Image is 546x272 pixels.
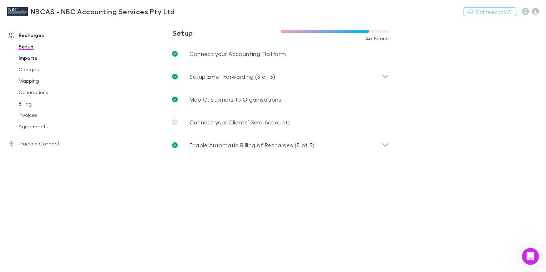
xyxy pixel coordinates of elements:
button: Emoji picker [11,212,17,217]
a: Agreements [11,121,92,132]
h3: NBCAS - NBC Accounting Services Pty Ltd [31,7,175,16]
button: Upload attachment [34,212,40,217]
a: Billing [11,98,92,109]
p: Connect your Accounting Platform [189,50,286,58]
a: Charges [11,64,92,75]
a: Recharges [1,30,92,41]
a: Map Customers to Organisations [166,88,395,111]
textarea: Ask a question… [6,197,137,209]
a: Connections [11,87,92,98]
h1: Rechargly [35,4,63,9]
p: Enable Automatic Billing of Recharges (5 of 5) [189,141,314,149]
div: Rechargly says… [6,65,137,96]
a: Connect your Accounting Platform [166,42,395,65]
span: 4 of 5 done [366,36,389,41]
p: Connect your Clients’ Xero Accounts [189,118,290,127]
a: Invoices [11,109,92,121]
img: NBCAS - NBC Accounting Services Pty Ltd's Logo [7,7,28,16]
div: Setup Email Forwarding (3 of 3) [166,65,395,88]
a: Setup [11,41,92,52]
button: Gif picker [22,212,28,217]
div: Hi there! You're speaking with Rechargly AI Agent. I'm well trained and ready to assist you [DATE... [11,32,111,60]
div: Close [125,3,138,16]
h3: Setup [172,29,280,37]
p: The team can also help [35,9,89,16]
div: Enable Automatic Billing of Recharges (5 of 5) [166,134,395,156]
div: How can I help? [11,69,51,76]
a: Mapping [11,75,92,87]
button: Home [112,3,125,16]
button: Got Feedback? [463,7,516,16]
button: go back [5,3,18,16]
a: NBCAS - NBC Accounting Services Pty Ltd [3,3,179,20]
p: Setup Email Forwarding (3 of 3) [189,72,275,81]
iframe: Intercom live chat [522,248,539,265]
a: Connect your Clients’ Xero Accounts [166,111,395,134]
div: Hi there! You're speaking with Rechargly AI Agent. I'm well trained and ready to assist you [DATE... [6,28,117,64]
button: Send a message… [122,209,134,220]
div: How can I help?Rechargly • Just now [6,65,57,81]
p: Map Customers to Organisations [189,95,281,104]
a: Practice Connect [1,138,92,149]
img: Profile image for Rechargly [20,4,32,15]
div: Rechargly • Just now [11,82,56,86]
a: Imports [11,52,92,64]
button: Start recording [45,212,51,217]
div: Rechargly says… [6,28,137,65]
